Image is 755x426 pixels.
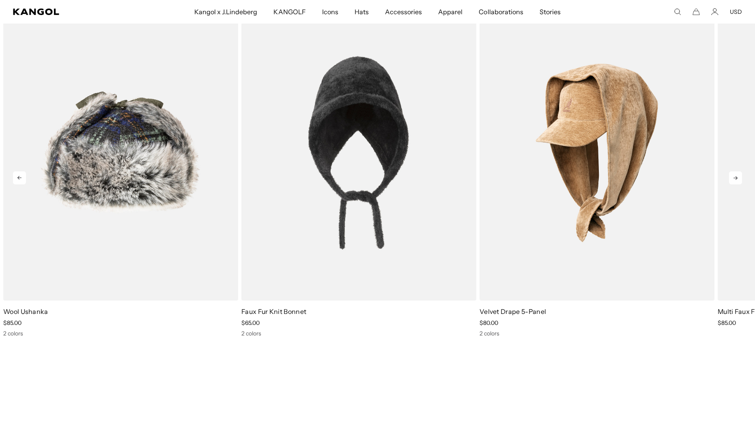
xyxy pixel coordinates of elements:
[238,5,476,337] div: 5 of 5
[241,319,260,327] span: $65.00
[3,307,48,316] a: Wool Ushanka
[3,5,238,301] img: Wool Ushanka
[241,307,306,316] a: Faux Fur Knit Bonnet
[693,8,700,15] button: Cart
[13,9,129,15] a: Kangol
[480,319,498,327] span: $80.00
[241,330,476,337] div: 2 colors
[730,8,742,15] button: USD
[718,319,736,327] span: $85.00
[3,330,238,337] div: 2 colors
[711,8,718,15] a: Account
[3,319,22,327] span: $85.00
[241,5,476,301] img: Faux Fur Knit Bonnet
[674,8,681,15] summary: Search here
[480,330,714,337] div: 2 colors
[480,5,714,301] img: Velvet Drape 5-Panel
[476,5,714,337] div: 1 of 5
[480,307,546,316] a: Velvet Drape 5-Panel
